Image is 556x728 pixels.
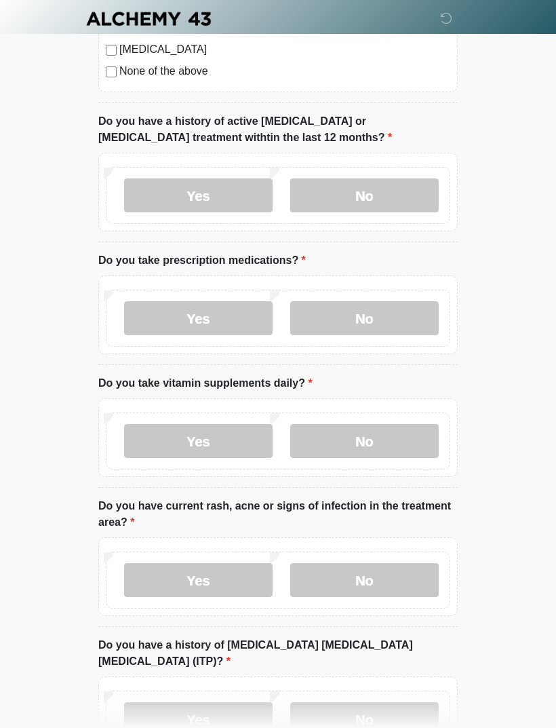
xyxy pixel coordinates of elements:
[98,498,458,531] label: Do you have current rash, acne or signs of infection in the treatment area?
[98,252,306,269] label: Do you take prescription medications?
[124,301,273,335] label: Yes
[124,563,273,597] label: Yes
[98,637,458,670] label: Do you have a history of [MEDICAL_DATA] [MEDICAL_DATA] [MEDICAL_DATA] (ITP)?
[119,41,450,58] label: [MEDICAL_DATA]
[290,301,439,335] label: No
[290,563,439,597] label: No
[124,178,273,212] label: Yes
[106,66,117,77] input: None of the above
[290,424,439,458] label: No
[124,424,273,458] label: Yes
[98,375,313,391] label: Do you take vitamin supplements daily?
[98,113,458,146] label: Do you have a history of active [MEDICAL_DATA] or [MEDICAL_DATA] treatment withtin the last 12 mo...
[85,10,212,27] img: Alchemy 43 Logo
[290,178,439,212] label: No
[106,45,117,56] input: [MEDICAL_DATA]
[119,63,450,79] label: None of the above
